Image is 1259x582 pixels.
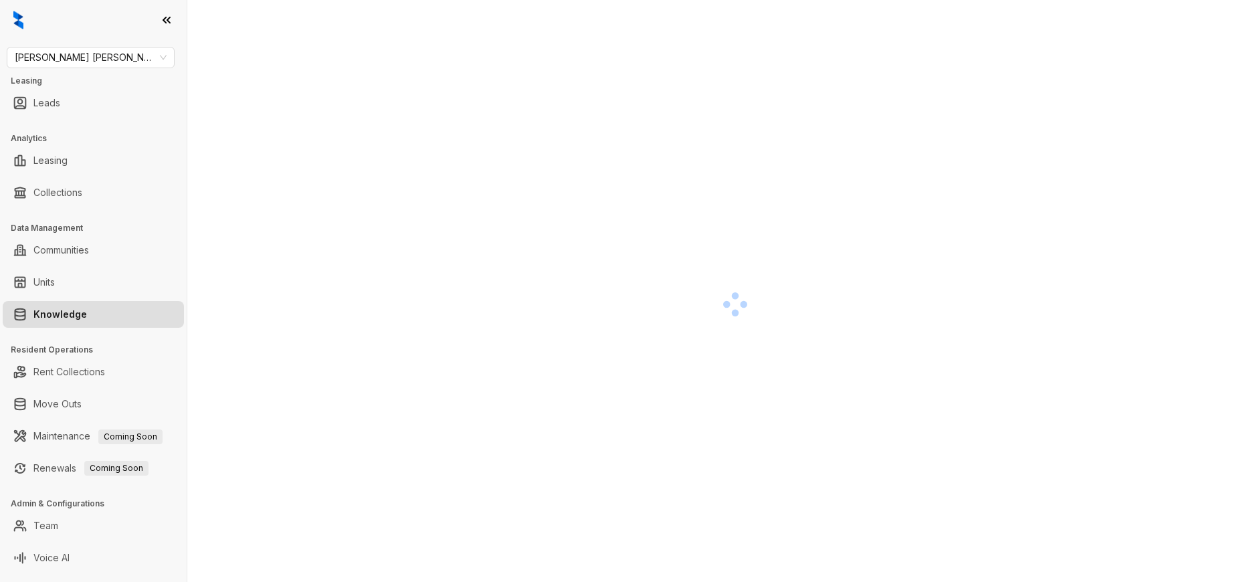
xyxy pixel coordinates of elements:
h3: Data Management [11,222,187,234]
li: Team [3,512,184,539]
a: Knowledge [33,301,87,328]
li: Move Outs [3,391,184,417]
a: Units [33,269,55,296]
a: Rent Collections [33,359,105,385]
span: Coming Soon [84,461,149,476]
img: logo [13,11,23,29]
li: Collections [3,179,184,206]
li: Leasing [3,147,184,174]
li: Rent Collections [3,359,184,385]
a: Voice AI [33,545,70,571]
li: Renewals [3,455,184,482]
h3: Admin & Configurations [11,498,187,510]
a: Communities [33,237,89,264]
a: Team [33,512,58,539]
li: Leads [3,90,184,116]
a: Collections [33,179,82,206]
a: Move Outs [33,391,82,417]
h3: Analytics [11,132,187,144]
span: Gates Hudson [15,47,167,68]
li: Communities [3,237,184,264]
h3: Leasing [11,75,187,87]
h3: Resident Operations [11,344,187,356]
li: Units [3,269,184,296]
a: RenewalsComing Soon [33,455,149,482]
span: Coming Soon [98,429,163,444]
li: Maintenance [3,423,184,450]
a: Leasing [33,147,68,174]
a: Leads [33,90,60,116]
li: Knowledge [3,301,184,328]
li: Voice AI [3,545,184,571]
